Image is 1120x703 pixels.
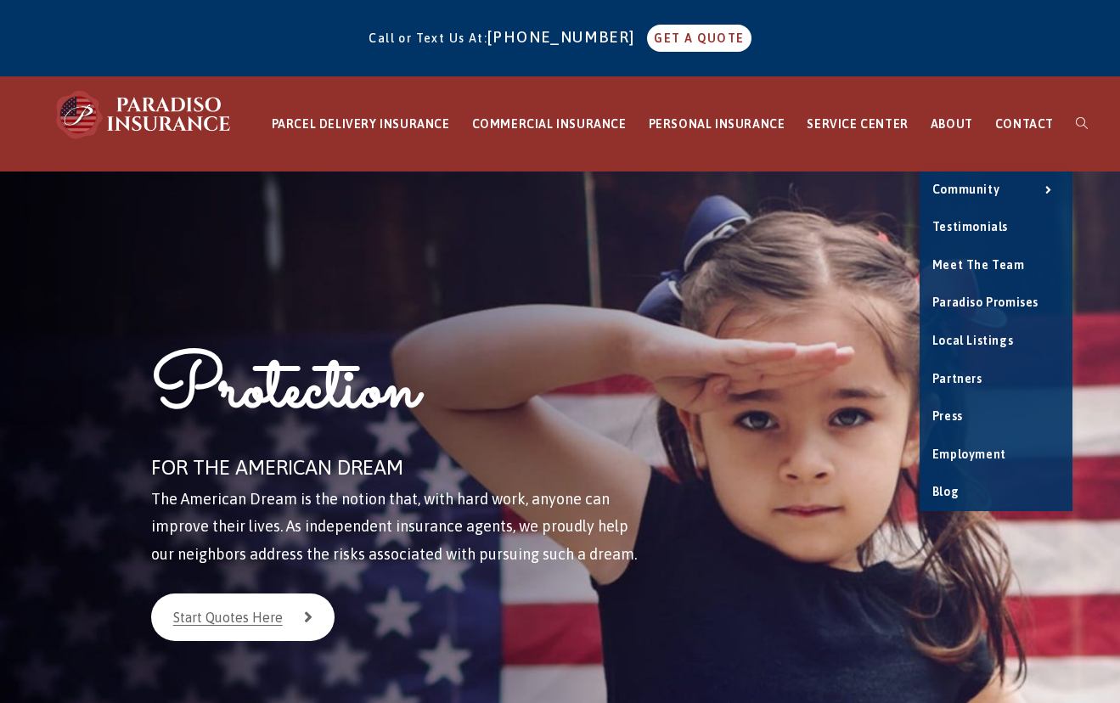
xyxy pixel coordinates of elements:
[920,436,1072,474] a: Employment
[920,474,1072,511] a: Blog
[932,447,1006,461] span: Employment
[272,117,450,131] span: PARCEL DELIVERY INSURANCE
[920,172,1072,209] a: Community
[647,25,751,52] a: GET A QUOTE
[920,284,1072,322] a: Paradiso Promises
[807,117,908,131] span: SERVICE CENTER
[261,77,461,172] a: PARCEL DELIVERY INSURANCE
[920,77,984,172] a: ABOUT
[796,77,919,172] a: SERVICE CENTER
[920,361,1072,398] a: Partners
[920,209,1072,246] a: Testimonials
[995,117,1054,131] span: CONTACT
[932,183,999,196] span: Community
[472,117,627,131] span: COMMERCIAL INSURANCE
[151,341,648,449] h1: Protection
[638,77,796,172] a: PERSONAL INSURANCE
[932,409,963,423] span: Press
[932,258,1025,272] span: Meet the Team
[920,398,1072,436] a: Press
[487,28,644,46] a: [PHONE_NUMBER]
[920,247,1072,284] a: Meet the Team
[369,31,487,45] span: Call or Text Us At:
[932,295,1038,309] span: Paradiso Promises
[932,334,1013,347] span: Local Listings
[649,117,785,131] span: PERSONAL INSURANCE
[51,89,238,140] img: Paradiso Insurance
[932,220,1008,233] span: Testimonials
[151,456,403,479] span: FOR THE AMERICAN DREAM
[151,593,335,641] a: Start Quotes Here
[932,485,959,498] span: Blog
[932,372,982,385] span: Partners
[151,490,637,563] span: The American Dream is the notion that, with hard work, anyone can improve their lives. As indepen...
[920,323,1072,360] a: Local Listings
[931,117,973,131] span: ABOUT
[461,77,638,172] a: COMMERCIAL INSURANCE
[984,77,1065,172] a: CONTACT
